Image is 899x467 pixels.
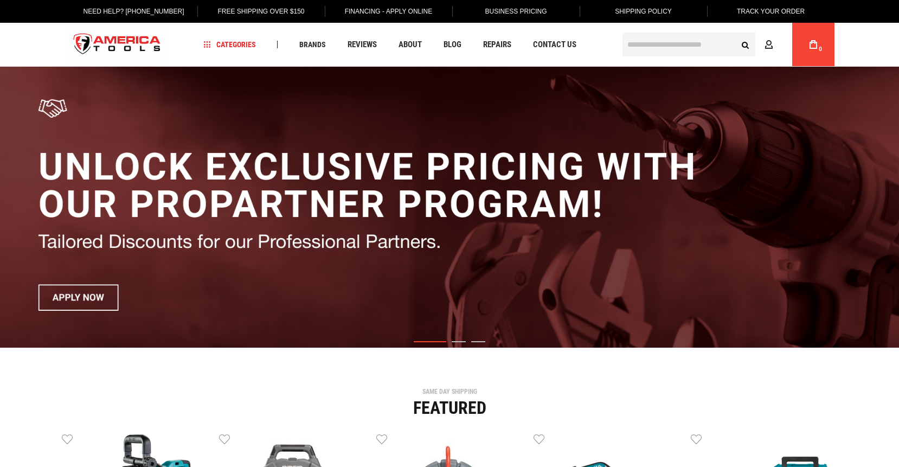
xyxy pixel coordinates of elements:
[65,24,170,65] a: store logo
[478,37,516,52] a: Repairs
[294,37,331,52] a: Brands
[299,41,326,48] span: Brands
[204,41,256,48] span: Categories
[62,399,837,417] div: Featured
[399,41,422,49] span: About
[483,41,511,49] span: Repairs
[819,46,822,52] span: 0
[62,388,837,395] div: SAME DAY SHIPPING
[615,8,672,15] span: Shipping Policy
[65,24,170,65] img: America Tools
[348,41,377,49] span: Reviews
[735,34,755,55] button: Search
[199,37,261,52] a: Categories
[343,37,382,52] a: Reviews
[444,41,461,49] span: Blog
[533,41,576,49] span: Contact Us
[528,37,581,52] a: Contact Us
[439,37,466,52] a: Blog
[803,23,824,66] a: 0
[394,37,427,52] a: About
